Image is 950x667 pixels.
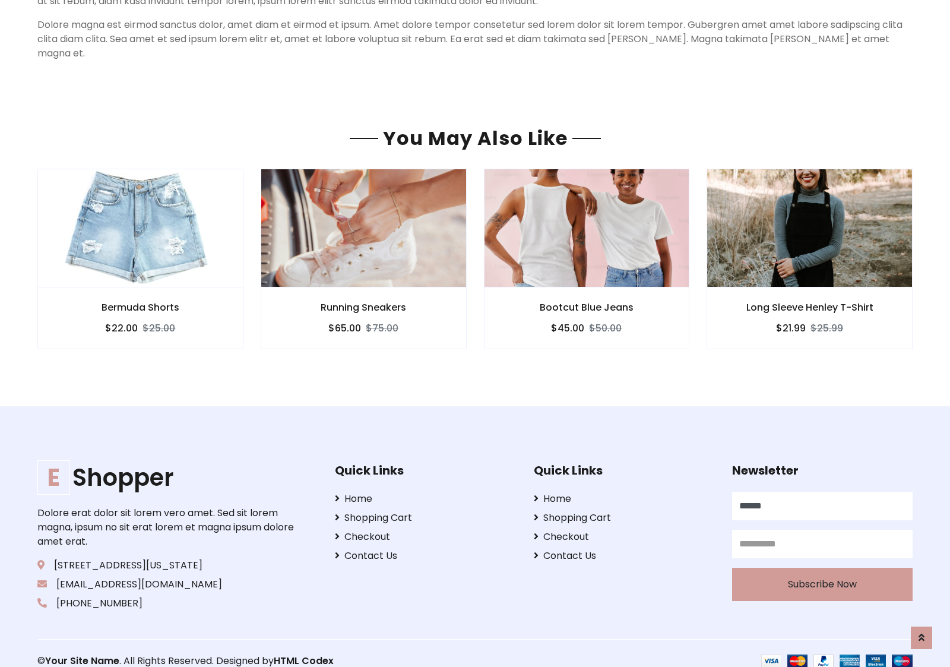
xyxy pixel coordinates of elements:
a: Contact Us [335,549,515,563]
del: $50.00 [589,321,622,335]
h6: Running Sneakers [261,302,466,313]
span: E [37,460,70,495]
a: Home [335,492,515,506]
h5: Quick Links [534,463,714,478]
a: Checkout [335,530,515,544]
a: Bootcut Blue Jeans $45.00$50.00 [484,169,690,349]
a: EShopper [37,463,297,492]
p: [STREET_ADDRESS][US_STATE] [37,558,297,573]
del: $25.99 [810,321,843,335]
a: Shopping Cart [335,511,515,525]
span: You May Also Like [378,125,572,151]
h6: $45.00 [551,323,584,334]
a: Long Sleeve Henley T-Shirt $21.99$25.99 [707,169,913,349]
button: Subscribe Now [732,568,913,601]
h6: $22.00 [105,323,138,334]
a: Bermuda Shorts $22.00$25.00 [37,169,243,349]
h6: Long Sleeve Henley T-Shirt [707,302,912,313]
h5: Quick Links [335,463,515,478]
a: Shopping Cart [534,511,714,525]
h6: Bootcut Blue Jeans [484,302,689,313]
del: $25.00 [142,321,175,335]
p: Dolore erat dolor sit lorem vero amet. Sed sit lorem magna, ipsum no sit erat lorem et magna ipsu... [37,506,297,549]
p: [PHONE_NUMBER] [37,596,297,611]
h1: Shopper [37,463,297,492]
h6: $21.99 [776,323,806,334]
h6: $65.00 [328,323,361,334]
a: Checkout [534,530,714,544]
a: Contact Us [534,549,714,563]
h6: Bermuda Shorts [38,302,243,313]
del: $75.00 [366,321,398,335]
a: Home [534,492,714,506]
p: Dolore magna est eirmod sanctus dolor, amet diam et eirmod et ipsum. Amet dolore tempor consetetu... [37,18,913,61]
h5: Newsletter [732,463,913,478]
p: [EMAIL_ADDRESS][DOMAIN_NAME] [37,577,297,592]
a: Running Sneakers $65.00$75.00 [261,169,467,349]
